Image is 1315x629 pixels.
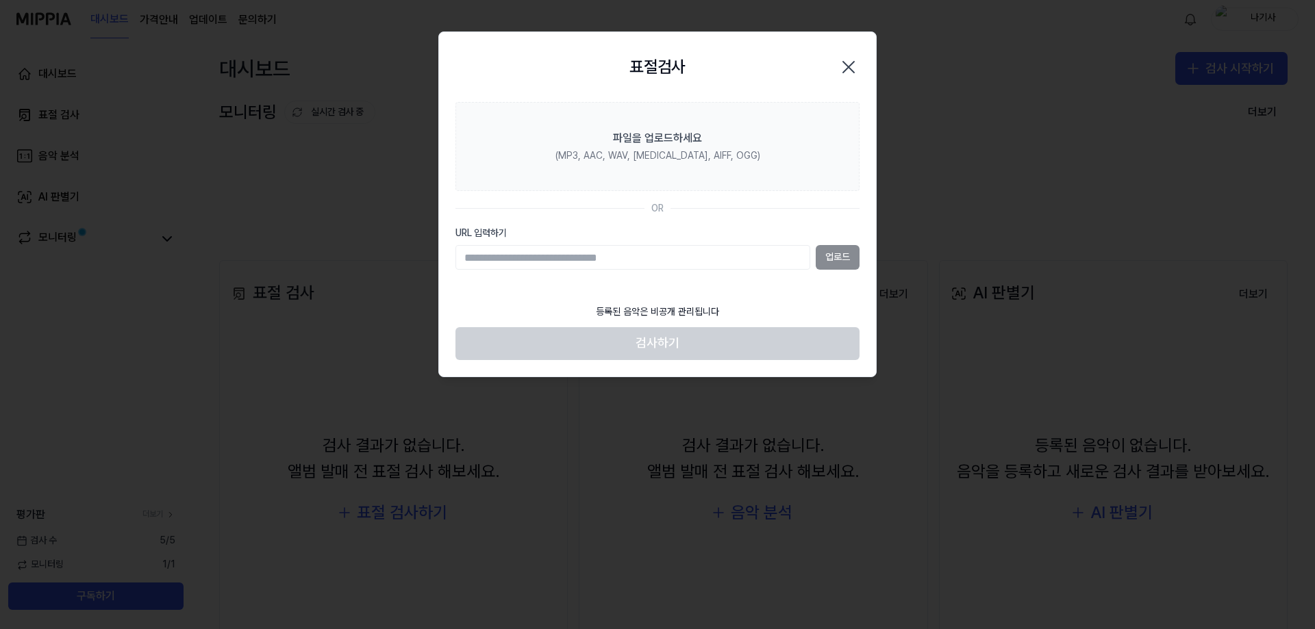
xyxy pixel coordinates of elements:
[455,227,860,240] label: URL 입력하기
[629,54,686,80] h2: 표절검사
[588,297,727,327] div: 등록된 음악은 비공개 관리됩니다
[613,130,702,146] div: 파일을 업로드하세요
[651,202,664,216] div: OR
[555,149,760,163] div: (MP3, AAC, WAV, [MEDICAL_DATA], AIFF, OGG)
